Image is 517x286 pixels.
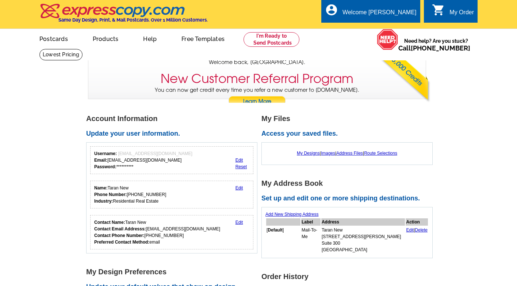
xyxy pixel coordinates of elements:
strong: Password: [94,164,116,169]
td: Mail-To-Me [301,226,321,253]
h4: Same Day Design, Print, & Mail Postcards. Over 1 Million Customers. [58,17,208,23]
h1: Account Information [86,115,261,123]
img: help [377,29,398,50]
strong: Phone Number: [94,192,127,197]
h1: My Files [261,115,437,123]
h3: New Customer Referral Program [161,71,353,86]
a: Address Files [336,151,363,156]
span: [EMAIL_ADDRESS][DOMAIN_NAME] [118,151,192,156]
i: account_circle [325,3,338,16]
a: Add New Shipping Address [265,212,318,217]
a: [PHONE_NUMBER] [411,44,470,52]
a: Edit [235,220,243,225]
span: Need help? Are you stuck? [398,37,474,52]
div: Your personal details. [90,181,253,208]
a: Reset [235,164,247,169]
a: Free Templates [170,30,236,47]
h1: My Address Book [261,180,437,187]
strong: Username: [94,151,117,156]
a: Edit [235,158,243,163]
strong: Industry: [94,199,113,204]
h2: Set up and edit one or more shipping destinations. [261,195,437,203]
b: Default [268,227,283,233]
div: Taran New [EMAIL_ADDRESS][DOMAIN_NAME] [PHONE_NUMBER] email [94,219,220,245]
strong: Contact Phone Number: [94,233,144,238]
a: Route Selections [364,151,397,156]
a: Images [321,151,335,156]
h1: My Design Preferences [86,268,261,276]
strong: Name: [94,185,108,191]
h1: Order History [261,273,437,281]
a: Learn More [228,96,286,107]
p: You can now get credit every time you refer a new customer to [DOMAIN_NAME]. [88,86,426,107]
span: Call [398,44,470,52]
a: My Designs [297,151,320,156]
th: Address [321,218,405,226]
td: | [406,226,428,253]
a: Same Day Design, Print, & Mail Postcards. Over 1 Million Customers. [39,9,208,23]
a: Edit [406,227,414,233]
div: Taran New [PHONE_NUMBER] Residential Real Estate [94,185,166,204]
strong: Contact Name: [94,220,125,225]
th: Label [301,218,321,226]
th: Action [406,218,428,226]
a: Help [131,30,168,47]
i: shopping_cart [432,3,445,16]
a: Delete [415,227,428,233]
strong: Contact Email Addresss: [94,226,146,232]
td: Taran New [STREET_ADDRESS][PERSON_NAME] Suite 300 [GEOGRAPHIC_DATA] [321,226,405,253]
a: Products [81,30,130,47]
div: | | | [265,146,429,160]
a: Postcards [28,30,80,47]
td: [ ] [266,226,300,253]
div: Who should we contact regarding order issues? [90,215,253,249]
strong: Email: [94,158,107,163]
a: Edit [235,185,243,191]
strong: Preferred Contact Method: [94,240,149,245]
div: Your login information. [90,146,253,174]
a: shopping_cart My Order [432,8,474,17]
h2: Access your saved files. [261,130,437,138]
div: My Order [449,9,474,19]
h2: Update your user information. [86,130,261,138]
span: Welcome back, [GEOGRAPHIC_DATA]. [209,59,305,66]
div: Welcome [PERSON_NAME] [342,9,416,19]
